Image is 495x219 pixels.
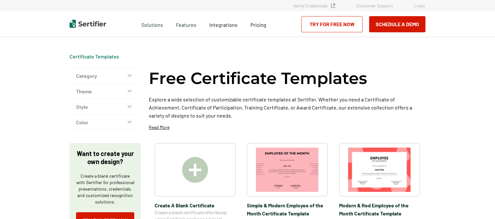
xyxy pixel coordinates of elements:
[70,115,141,130] button: Color
[301,16,363,32] a: Try for Free Now
[256,148,319,192] img: Simple & Modern Employee of the Month Certificate Template
[293,3,335,8] a: Verify Credentials
[70,99,141,115] button: Style
[70,20,106,28] img: Sertifier | Digital Credentialing Platform
[414,3,425,8] a: Login
[331,4,335,8] img: Verified
[209,20,237,28] a: Integrations
[348,148,411,192] img: Modern & Red Employee of the Month Certificate Template
[339,201,420,217] span: Modern & Red Employee of the Month Certificate Template
[141,20,163,28] span: Solutions
[250,20,266,28] a: Pricing
[149,68,367,89] h1: Free Certificate Templates
[149,95,425,120] p: Explore a wide selection of customizable certificate templates at Sertifier. Whether you need a C...
[356,3,393,8] a: Customer Support
[76,150,134,166] p: Want to create your own design?
[250,22,266,28] span: Pricing
[155,201,236,209] span: Create A Blank Certificate
[76,173,134,205] p: Create a blank certificate with Sertifier for professional presentations, credentials, and custom...
[209,22,237,28] span: Integrations
[149,124,170,130] p: Read More
[70,84,141,99] button: Theme
[247,201,328,217] span: Simple & Modern Employee of the Month Certificate Template
[176,20,196,28] span: Features
[70,53,119,59] a: Certificate Templates
[182,157,208,183] img: Create A Blank Certificate
[70,53,119,60] div: Breadcrumb
[70,68,141,84] button: Category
